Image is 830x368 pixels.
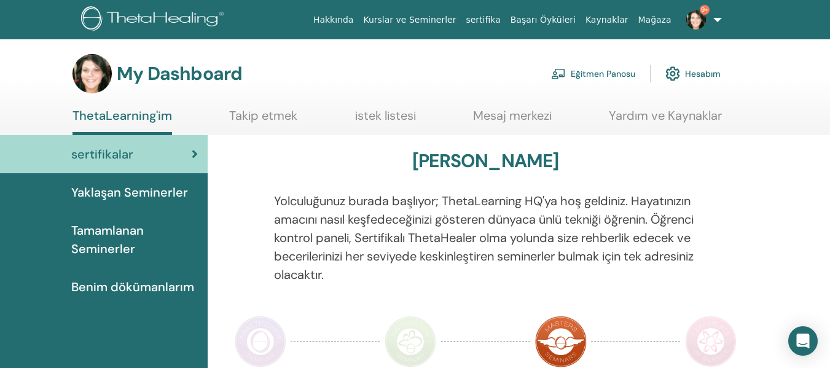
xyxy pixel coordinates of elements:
[685,316,737,367] img: Certificate of Science
[229,108,297,132] a: Takip etmek
[506,9,581,31] a: Başarı Öyküleri
[609,108,722,132] a: Yardım ve Kaynaklar
[686,10,706,29] img: default.jpg
[235,316,286,367] img: Practitioner
[473,108,552,132] a: Mesaj merkezi
[700,5,710,15] span: 9+
[551,68,566,79] img: chalkboard-teacher.svg
[355,108,416,132] a: istek listesi
[274,192,697,284] p: Yolculuğunuz burada başlıyor; ThetaLearning HQ'ya hoş geldiniz. Hayatınızın amacını nasıl keşfede...
[71,278,194,296] span: Benim dökümanlarım
[72,54,112,93] img: default.jpg
[633,9,676,31] a: Mağaza
[665,63,680,84] img: cog.svg
[788,326,818,356] div: Open Intercom Messenger
[385,316,436,367] img: Instructor
[581,9,633,31] a: Kaynaklar
[535,316,587,367] img: Master
[81,6,228,34] img: logo.png
[358,9,461,31] a: Kurslar ve Seminerler
[71,145,133,163] span: sertifikalar
[412,150,559,172] h3: [PERSON_NAME]
[71,183,188,202] span: Yaklaşan Seminerler
[72,108,172,135] a: ThetaLearning'im
[551,60,635,87] a: Eğitmen Panosu
[665,60,721,87] a: Hesabım
[71,221,198,258] span: Tamamlanan Seminerler
[117,63,242,85] h3: My Dashboard
[308,9,359,31] a: Hakkında
[461,9,505,31] a: sertifika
